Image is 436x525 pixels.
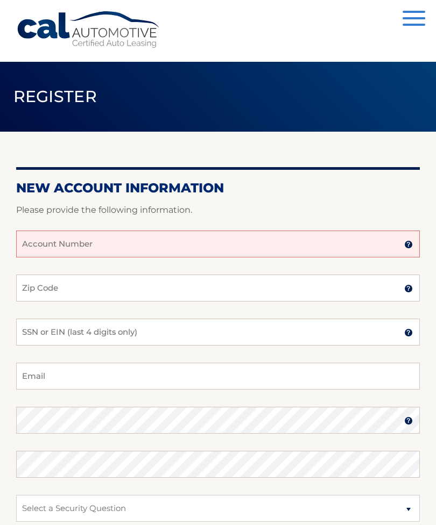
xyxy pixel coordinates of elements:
h2: New Account Information [16,180,420,196]
span: Register [13,87,97,106]
a: Cal Automotive [16,11,161,49]
input: Email [16,363,420,390]
img: tooltip.svg [404,240,413,249]
input: SSN or EIN (last 4 digits only) [16,319,420,346]
button: Menu [403,11,425,28]
p: Please provide the following information. [16,203,420,218]
img: tooltip.svg [404,328,413,337]
img: tooltip.svg [404,416,413,425]
input: Account Number [16,231,420,257]
input: Zip Code [16,275,420,301]
img: tooltip.svg [404,284,413,293]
